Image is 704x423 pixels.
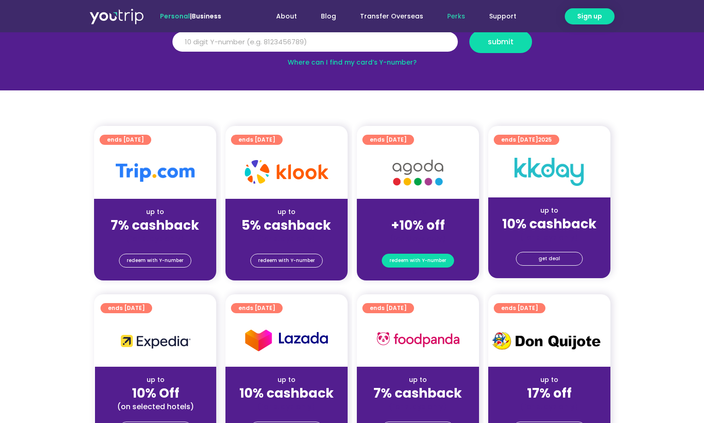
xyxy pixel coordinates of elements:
[494,135,559,145] a: ends [DATE]2025
[233,402,340,411] div: (for stays only)
[488,38,514,45] span: submit
[119,254,191,268] a: redeem with Y-number
[127,254,183,267] span: redeem with Y-number
[496,375,603,385] div: up to
[565,8,615,24] a: Sign up
[242,216,331,234] strong: 5% cashback
[160,12,190,21] span: Personal
[496,232,603,242] div: (for stays only)
[231,135,283,145] a: ends [DATE]
[264,8,309,25] a: About
[469,30,532,53] button: submit
[362,303,414,313] a: ends [DATE]
[246,8,528,25] nav: Menu
[364,402,472,411] div: (for stays only)
[501,303,538,313] span: ends [DATE]
[370,303,407,313] span: ends [DATE]
[494,303,545,313] a: ends [DATE]
[233,207,340,217] div: up to
[577,12,602,21] span: Sign up
[132,384,179,402] strong: 10% Off
[250,254,323,268] a: redeem with Y-number
[238,303,275,313] span: ends [DATE]
[101,234,209,244] div: (for stays only)
[477,8,528,25] a: Support
[258,254,315,267] span: redeem with Y-number
[288,58,417,67] a: Where can I find my card’s Y-number?
[516,252,583,266] a: get deal
[101,207,209,217] div: up to
[409,207,426,216] span: up to
[501,135,552,145] span: ends [DATE]
[362,135,414,145] a: ends [DATE]
[160,12,221,21] span: |
[527,384,572,402] strong: 17% off
[239,384,334,402] strong: 10% cashback
[348,8,435,25] a: Transfer Overseas
[238,135,275,145] span: ends [DATE]
[102,375,209,385] div: up to
[373,384,462,402] strong: 7% cashback
[538,136,552,143] span: 2025
[100,135,151,145] a: ends [DATE]
[496,402,603,411] div: (for stays only)
[382,254,454,268] a: redeem with Y-number
[435,8,477,25] a: Perks
[102,402,209,411] div: (on selected hotels)
[391,216,445,234] strong: +10% off
[231,303,283,313] a: ends [DATE]
[496,206,603,215] div: up to
[390,254,446,267] span: redeem with Y-number
[538,252,560,265] span: get deal
[364,375,472,385] div: up to
[172,30,532,60] form: Y Number
[309,8,348,25] a: Blog
[107,135,144,145] span: ends [DATE]
[370,135,407,145] span: ends [DATE]
[101,303,152,313] a: ends [DATE]
[172,32,458,52] input: 10 digit Y-number (e.g. 8123456789)
[233,234,340,244] div: (for stays only)
[111,216,199,234] strong: 7% cashback
[192,12,221,21] a: Business
[233,375,340,385] div: up to
[364,234,472,244] div: (for stays only)
[108,303,145,313] span: ends [DATE]
[502,215,597,233] strong: 10% cashback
